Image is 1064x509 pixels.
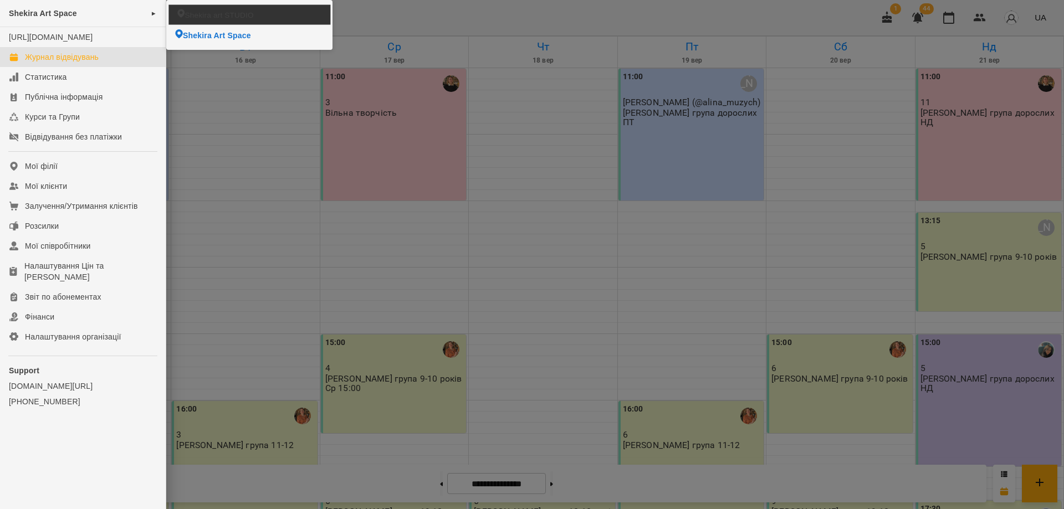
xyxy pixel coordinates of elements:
span: Shekira Art Space [9,9,77,18]
div: Налаштування Цін та [PERSON_NAME] [24,260,157,282]
div: Фінанси [25,311,54,322]
a: [DOMAIN_NAME][URL] [9,381,157,392]
div: Мої співробітники [25,240,91,251]
div: Курси та Групи [25,111,80,122]
a: [URL][DOMAIN_NAME] [9,33,93,42]
div: Мої філії [25,161,58,172]
p: Support [9,365,157,376]
div: Статистика [25,71,67,83]
div: Залучення/Утримання клієнтів [25,200,138,212]
div: Звіт по абонементах [25,291,101,302]
div: Мої клієнти [25,181,67,192]
span: Shekira art STUDIO [185,9,254,20]
span: ► [151,9,157,18]
div: Публічна інформація [25,91,103,102]
span: Shekira Art Space [183,30,251,41]
div: Журнал відвідувань [25,52,99,63]
div: Налаштування організації [25,331,121,342]
a: [PHONE_NUMBER] [9,396,157,407]
div: Розсилки [25,220,59,232]
div: Відвідування без платіжки [25,131,122,142]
